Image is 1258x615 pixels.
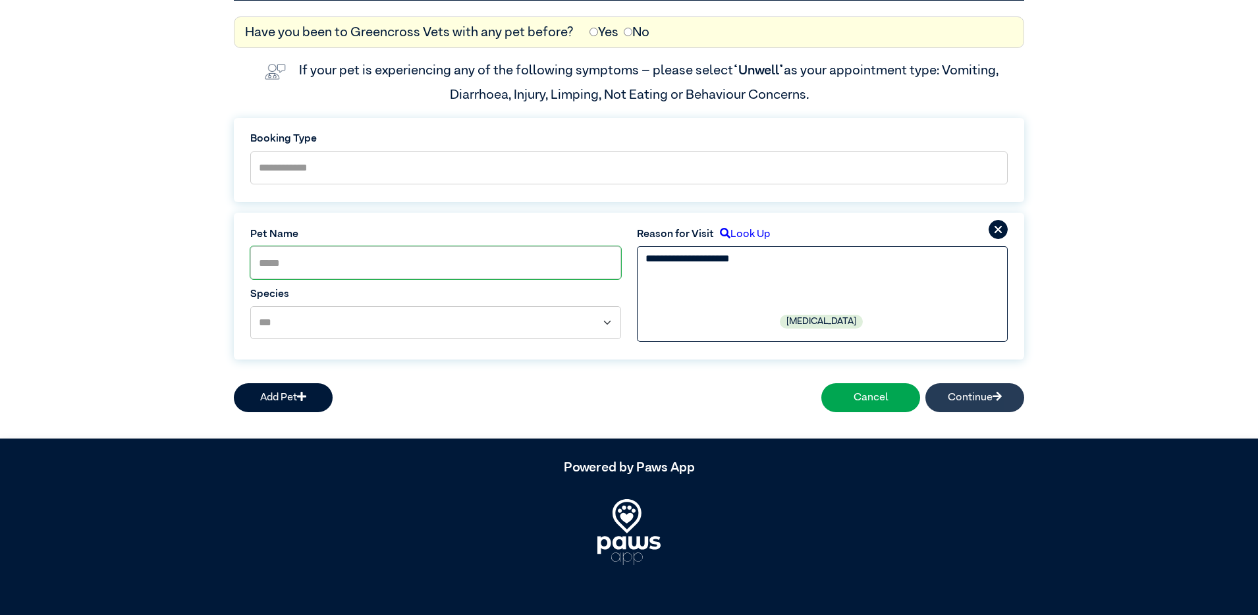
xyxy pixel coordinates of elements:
[299,64,1001,101] label: If your pet is experiencing any of the following symptoms – please select as your appointment typ...
[250,131,1008,147] label: Booking Type
[714,227,770,242] label: Look Up
[234,460,1024,475] h5: Powered by Paws App
[821,383,920,412] button: Cancel
[780,315,863,329] label: [MEDICAL_DATA]
[245,22,574,42] label: Have you been to Greencross Vets with any pet before?
[250,227,621,242] label: Pet Name
[597,499,661,565] img: PawsApp
[234,383,333,412] button: Add Pet
[925,383,1024,412] button: Continue
[624,28,632,36] input: No
[733,64,784,77] span: “Unwell”
[589,22,618,42] label: Yes
[260,59,291,85] img: vet
[250,286,621,302] label: Species
[589,28,598,36] input: Yes
[637,227,714,242] label: Reason for Visit
[624,22,649,42] label: No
